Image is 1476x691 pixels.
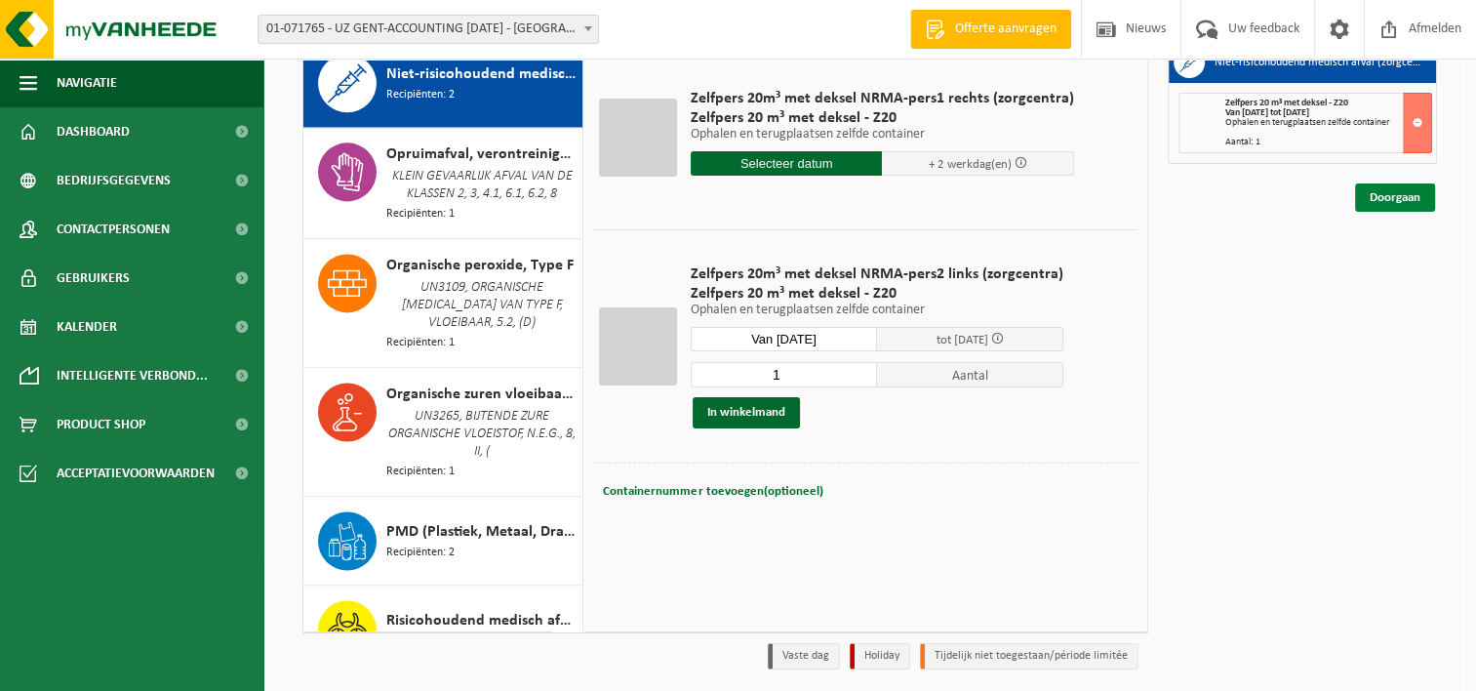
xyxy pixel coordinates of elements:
button: Organische zuren vloeibaar in kleinverpakking UN3265, BIJTENDE ZURE ORGANISCHE VLOEISTOF, N.E.G.,... [303,368,583,497]
span: Intelligente verbond... [57,351,208,400]
span: KLEIN GEVAARLIJK AFVAL VAN DE KLASSEN 2, 3, 4.1, 6.1, 6.2, 8 [386,166,578,205]
button: Organische peroxide, Type F UN3109, ORGANISCHE [MEDICAL_DATA] VAN TYPE F, VLOEIBAAR, 5.2, (D) Rec... [303,239,583,368]
li: Holiday [850,643,910,670]
button: Containernummer toevoegen(optioneel) [601,478,824,506]
span: Recipiënten: 2 [386,86,455,104]
span: Navigatie [57,59,117,107]
button: PMD (Plastiek, Metaal, Drankkartons) (bedrijven) Recipiënten: 2 [303,497,583,586]
button: Niet-risicohoudend medisch afval (zorgcentra) Recipiënten: 2 [303,39,583,128]
span: Bedrijfsgegevens [57,156,171,205]
span: Zelfpers 20m³ met deksel NRMA-pers1 rechts (zorgcentra) [691,89,1074,108]
span: Zelfpers 20 m³ met deksel - Z20 [1225,98,1348,108]
span: Gebruikers [57,254,130,303]
button: In winkelmand [693,397,800,428]
span: Contactpersonen [57,205,170,254]
span: Niet-risicohoudend medisch afval (zorgcentra) [386,62,578,86]
span: tot [DATE] [936,334,987,346]
span: 01-071765 - UZ GENT-ACCOUNTING 0 BC - GENT [258,15,599,44]
span: Recipiënten: 2 [386,544,455,562]
span: Offerte aanvragen [950,20,1061,39]
input: Selecteer datum [691,151,883,176]
li: Tijdelijk niet toegestaan/période limitée [920,643,1138,670]
p: Ophalen en terugplaatsen zelfde container [691,304,1063,317]
a: Offerte aanvragen [910,10,1071,49]
button: Risicohoudend medisch afval Recipiënten: 4 [303,586,583,674]
div: Aantal: 1 [1225,138,1431,147]
span: Acceptatievoorwaarden [57,449,215,498]
span: Opruimafval, verontreinigd met giftige stoffen, verpakt in vaten [386,142,578,166]
span: Zelfpers 20m³ met deksel NRMA-pers2 links (zorgcentra) [691,264,1063,284]
span: Organische peroxide, Type F [386,254,574,277]
span: Containernummer toevoegen(optioneel) [603,485,822,498]
span: PMD (Plastiek, Metaal, Drankkartons) (bedrijven) [386,520,578,544]
li: Vaste dag [768,643,840,670]
strong: Van [DATE] tot [DATE] [1225,107,1309,118]
span: Recipiënten: 1 [386,205,455,224]
span: + 2 werkdag(en) [929,158,1012,171]
span: UN3109, ORGANISCHE [MEDICAL_DATA] VAN TYPE F, VLOEIBAAR, 5.2, (D) [386,277,578,334]
span: 01-071765 - UZ GENT-ACCOUNTING 0 BC - GENT [259,16,598,43]
span: Organische zuren vloeibaar in kleinverpakking [386,383,578,406]
button: Opruimafval, verontreinigd met giftige stoffen, verpakt in vaten KLEIN GEVAARLIJK AFVAL VAN DE KL... [303,128,583,239]
span: Zelfpers 20 m³ met deksel - Z20 [691,108,1074,128]
div: Ophalen en terugplaatsen zelfde container [1225,118,1431,128]
p: Ophalen en terugplaatsen zelfde container [691,128,1074,142]
span: Kalender [57,303,117,351]
span: Aantal [877,362,1063,387]
span: Risicohoudend medisch afval [386,609,578,632]
span: Product Shop [57,400,145,449]
h3: Niet-risicohoudend medisch afval (zorgcentra) [1215,47,1421,78]
span: UN3265, BIJTENDE ZURE ORGANISCHE VLOEISTOF, N.E.G., 8, II, ( [386,406,578,463]
input: Selecteer datum [691,327,877,351]
span: Recipiënten: 1 [386,463,455,481]
span: Recipiënten: 1 [386,334,455,352]
span: Dashboard [57,107,130,156]
span: Zelfpers 20 m³ met deksel - Z20 [691,284,1063,304]
a: Doorgaan [1355,183,1435,212]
